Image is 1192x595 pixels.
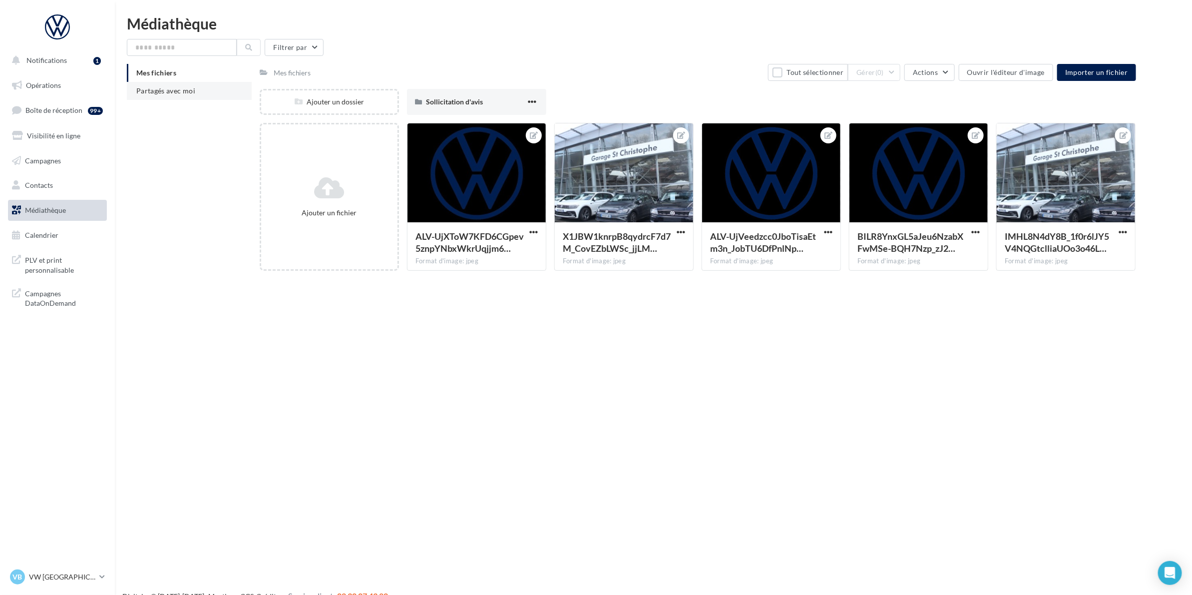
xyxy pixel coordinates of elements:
div: Format d'image: jpeg [563,257,685,266]
span: Importer un fichier [1065,68,1128,76]
div: Format d'image: jpeg [415,257,538,266]
div: Format d'image: jpeg [857,257,980,266]
a: Calendrier [6,225,109,246]
button: Tout sélectionner [768,64,848,81]
span: Calendrier [25,231,58,239]
span: IMHL8N4dY8B_1f0r6lJY5V4NQGtclliaUOo3o46LcHoLh0TyQrnul3zFKQ8uV3dOSUUOJvtpi19EQ_P_hw=s0 [1005,231,1109,254]
button: Actions [904,64,954,81]
div: Ajouter un fichier [265,208,394,218]
button: Importer un fichier [1057,64,1136,81]
span: Contacts [25,181,53,189]
a: Opérations [6,75,109,96]
a: Médiathèque [6,200,109,221]
span: Médiathèque [25,206,66,214]
span: X1JBW1knrpB8qydrcF7d7M_CovEZbLWSc_jjLMe8dnNiIRlYBe1TlSPToBq4CcoIdt-4sCkReKEQwb-gZQ=s0 [563,231,671,254]
a: PLV et print personnalisable [6,249,109,279]
p: VW [GEOGRAPHIC_DATA] [29,572,95,582]
a: Boîte de réception99+ [6,99,109,121]
span: Opérations [26,81,61,89]
button: Notifications 1 [6,50,105,71]
div: Open Intercom Messenger [1158,561,1182,585]
div: 99+ [88,107,103,115]
button: Gérer(0) [848,64,900,81]
a: Campagnes DataOnDemand [6,283,109,312]
a: Visibilité en ligne [6,125,109,146]
span: ALV-UjVeedzcc0JboTisaEtm3n_JobTU6DfPnlNpGEick4CrFSPWZhs8 [710,231,816,254]
div: Format d'image: jpeg [710,257,832,266]
a: Contacts [6,175,109,196]
span: ALV-UjXToW7KFD6CGpev5znpYNbxWkrUqjjm6QgOfR8ya7_kHnypiOEa [415,231,524,254]
span: BILR8YnxGL5aJeu6NzabXFwMSe-BQH7Nzp_zJ2o871FHLQNdicLzurJH3aEPCC8e3kx61t4Dd3jdJzxnGA=s0 [857,231,963,254]
span: Notifications [26,56,67,64]
a: Campagnes [6,150,109,171]
span: Actions [913,68,938,76]
a: VB VW [GEOGRAPHIC_DATA] [8,568,107,587]
span: Mes fichiers [136,68,176,77]
span: PLV et print personnalisable [25,253,103,275]
div: Format d'image: jpeg [1005,257,1127,266]
span: Partagés avec moi [136,86,195,95]
span: Boîte de réception [25,106,82,114]
span: VB [13,572,22,582]
button: Filtrer par [265,39,324,56]
span: Visibilité en ligne [27,131,80,140]
div: 1 [93,57,101,65]
span: Campagnes DataOnDemand [25,287,103,308]
div: Ajouter un dossier [261,97,397,107]
span: Sollicitation d'avis [426,97,483,106]
button: Ouvrir l'éditeur d'image [959,64,1053,81]
span: (0) [875,68,884,76]
div: Mes fichiers [274,68,311,78]
div: Médiathèque [127,16,1180,31]
span: Campagnes [25,156,61,164]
